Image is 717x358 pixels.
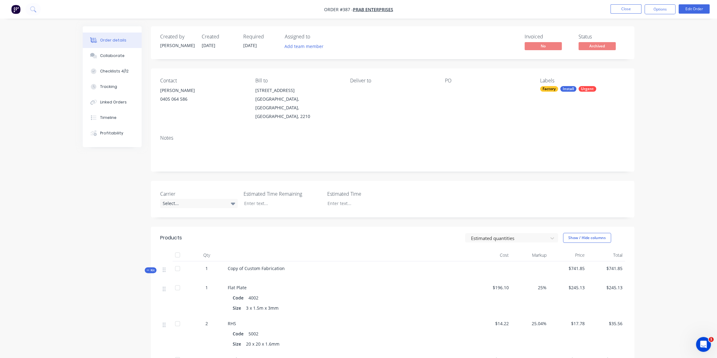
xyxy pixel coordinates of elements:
[281,42,327,50] button: Add team member
[514,284,547,291] span: 25%
[476,320,509,327] span: $14.22
[233,329,246,338] div: Code
[243,34,277,40] div: Required
[160,86,245,95] div: [PERSON_NAME]
[350,78,435,84] div: Deliver to
[202,42,215,48] span: [DATE]
[324,7,353,12] span: Order #387 -
[578,34,625,40] div: Status
[160,78,245,84] div: Contact
[587,249,625,261] div: Total
[160,190,238,198] label: Carrier
[83,79,142,94] button: Tracking
[590,320,623,327] span: $35.56
[83,63,142,79] button: Checklists 4/12
[549,249,587,261] div: Price
[590,284,623,291] span: $245.13
[476,284,509,291] span: $196.10
[578,42,616,50] span: Archived
[540,86,558,92] div: Factory
[563,233,611,243] button: Show / Hide columns
[83,125,142,141] button: Profitability
[255,78,340,84] div: Bill to
[100,130,123,136] div: Profitability
[160,86,245,106] div: [PERSON_NAME]0405 064 586
[160,199,238,208] div: Select...
[83,94,142,110] button: Linked Orders
[644,4,675,14] button: Options
[552,284,585,291] span: $245.13
[445,78,530,84] div: PO
[244,339,282,348] div: 20 x 20 x 1.6mm
[100,68,129,74] div: Checklists 4/12
[100,84,117,90] div: Tracking
[552,265,585,272] span: $741.85
[696,337,711,352] iframe: Intercom live chat
[160,34,194,40] div: Created by
[679,4,710,14] button: Edit Order
[233,303,244,312] div: Size
[100,99,127,105] div: Linked Orders
[560,86,576,92] div: Install
[83,48,142,63] button: Collaborate
[205,284,208,291] span: 1
[473,249,511,261] div: Cost
[285,34,347,40] div: Assigned to
[228,321,236,326] span: RHS
[11,5,20,14] img: Factory
[202,34,236,40] div: Created
[709,337,714,342] span: 1
[205,265,208,272] span: 1
[145,267,156,273] button: Kit
[327,190,404,198] label: Estimated Time
[83,33,142,48] button: Order details
[514,320,547,327] span: 25.04%
[590,265,623,272] span: $741.85
[233,339,244,348] div: Size
[255,86,340,95] div: [STREET_ADDRESS]
[160,234,182,242] div: Products
[578,86,596,92] div: Urgent
[244,190,321,198] label: Estimated Time Remaining
[100,115,117,120] div: Timeline
[255,95,340,121] div: [GEOGRAPHIC_DATA], [GEOGRAPHIC_DATA], [GEOGRAPHIC_DATA], 2210
[205,320,208,327] span: 2
[525,42,562,50] span: No
[540,78,625,84] div: Labels
[610,4,641,14] button: Close
[246,293,261,302] div: 4002
[353,7,393,12] a: Prab Enterprises
[160,135,625,141] div: Notes
[255,86,340,121] div: [STREET_ADDRESS][GEOGRAPHIC_DATA], [GEOGRAPHIC_DATA], [GEOGRAPHIC_DATA], 2210
[160,42,194,49] div: [PERSON_NAME]
[147,268,155,273] span: Kit
[552,320,585,327] span: $17.78
[188,249,225,261] div: Qty
[285,42,327,50] button: Add team member
[244,303,281,312] div: 3 x 1.5m x 3mm
[100,53,125,59] div: Collaborate
[228,285,247,290] span: Flat Plate
[83,110,142,125] button: Timeline
[511,249,549,261] div: Markup
[228,265,285,271] span: Copy of Custom Fabrication
[525,34,571,40] div: Invoiced
[233,293,246,302] div: Code
[246,329,261,338] div: 5002
[100,37,126,43] div: Order details
[160,95,245,103] div: 0405 064 586
[243,42,257,48] span: [DATE]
